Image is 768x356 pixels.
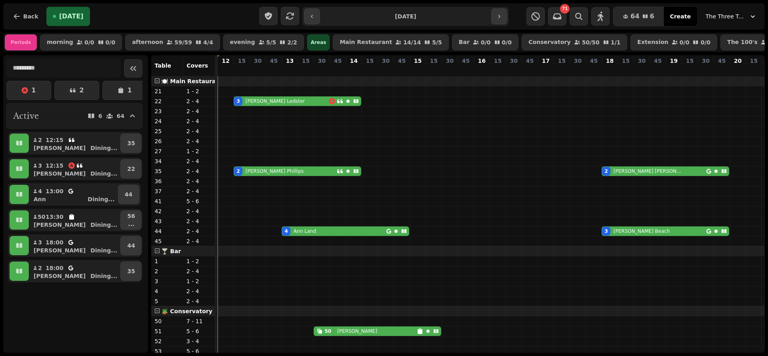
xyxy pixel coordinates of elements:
p: 44 [125,190,132,198]
p: 0 [494,66,501,74]
p: 1 - 2 [186,257,212,265]
p: 45 [462,57,470,65]
p: [PERSON_NAME] [34,144,86,152]
p: 0 [270,66,277,74]
p: [PERSON_NAME] [337,328,377,334]
p: 30 [382,57,390,65]
p: 0 [654,66,661,74]
p: 15 [494,57,502,65]
p: 14 [350,57,358,65]
p: 0 / 0 [700,40,710,45]
p: 5 / 5 [266,40,276,45]
p: 0 [750,66,757,74]
p: 45 [334,57,342,65]
p: 45 [154,237,180,245]
p: 0 [302,66,309,74]
p: 15 [750,57,758,65]
p: 2 [79,87,84,94]
p: 51 [154,327,180,335]
p: 24 [154,117,180,125]
p: [PERSON_NAME] Beach [614,228,670,234]
p: 30 [702,57,710,65]
p: 2 - 4 [186,227,212,235]
p: 0 [350,66,357,74]
p: 13:30 [46,213,64,221]
p: 5 / 5 [432,40,442,45]
p: 15 [558,57,566,65]
span: 🍸 Bar [161,248,181,254]
p: 5 [606,66,613,74]
p: 4 [154,287,180,295]
p: 0 [638,66,645,74]
p: 0 [622,66,629,74]
div: 50 [324,328,331,334]
span: Back [23,14,38,19]
p: 2 - 4 [186,207,212,215]
p: [PERSON_NAME] Phillips [246,168,304,174]
p: 45 [398,57,406,65]
p: Dining ... [90,272,117,280]
p: 0 [542,66,549,74]
p: 41 [154,197,180,205]
p: 5 - 6 [186,327,212,335]
div: 2 [236,168,240,174]
p: 5 - 6 [186,347,212,355]
p: Dining ... [90,221,117,229]
button: 44 [120,236,142,255]
p: Ann Land [294,228,316,234]
p: 3 [154,277,180,285]
p: 4 [286,66,293,74]
p: 4 / 4 [203,40,213,45]
button: [DATE] [46,7,90,26]
p: 30 [638,57,646,65]
p: The 100's [727,39,758,46]
span: Covers [186,62,208,69]
p: 22 [127,165,135,173]
button: Active664 [6,103,142,129]
p: 20 [734,57,742,65]
p: afternoon [132,39,163,46]
p: 30 [254,57,262,65]
button: The Three Trees [701,9,762,24]
button: 2 [54,81,99,100]
p: [PERSON_NAME] [34,246,86,254]
p: 0 [222,66,229,74]
p: 18:00 [46,238,64,246]
p: 64 [117,113,124,119]
p: 17 [542,57,550,65]
button: 413:00AnnDining... [30,185,116,204]
h2: Active [13,110,39,122]
button: 35 [120,262,142,281]
p: 30 [574,57,582,65]
p: 0 [510,66,517,74]
p: 15 [622,57,630,65]
p: 0 [734,66,741,74]
p: 0 [254,66,261,74]
p: 2 - 4 [186,167,212,175]
p: 2 - 4 [186,117,212,125]
p: 1 [154,257,180,265]
p: 27 [154,147,180,155]
button: 35 [120,134,142,153]
p: 7 - 11 [186,317,212,325]
p: 30 [446,57,454,65]
p: 0 [558,66,565,74]
p: 0 [574,66,581,74]
p: 4 [38,187,42,195]
p: 1 - 2 [186,277,212,285]
button: 22 [120,159,142,178]
button: Create [664,7,697,26]
p: 44 [127,242,135,250]
p: ... [127,220,135,228]
p: 2 / 2 [287,40,297,45]
p: 13:00 [46,187,64,195]
p: 44 [154,227,180,235]
p: 0 [686,66,693,74]
p: 22 [154,97,180,105]
button: morning0/00/0 [40,34,122,50]
button: 218:00[PERSON_NAME]Dining... [30,262,119,281]
p: 2 - 4 [186,107,212,115]
button: Bar0/00/0 [452,34,518,50]
div: 3 [236,98,240,104]
p: 12:15 [46,162,64,170]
